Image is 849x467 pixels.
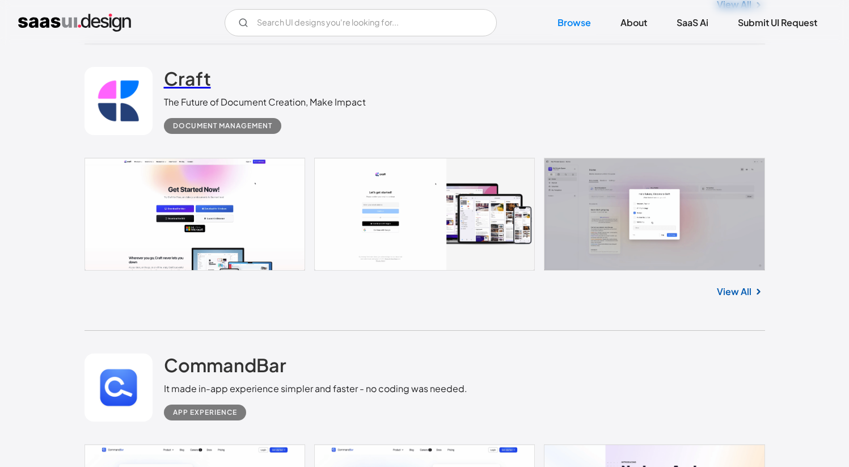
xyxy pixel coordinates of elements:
[164,95,366,109] div: The Future of Document Creation, Make Impact
[225,9,497,36] input: Search UI designs you're looking for...
[724,10,831,35] a: Submit UI Request
[173,406,237,419] div: App Experience
[663,10,722,35] a: SaaS Ai
[164,354,286,382] a: CommandBar
[18,14,131,32] a: home
[173,119,272,133] div: Document Management
[717,285,751,298] a: View All
[544,10,605,35] a: Browse
[164,354,286,376] h2: CommandBar
[225,9,497,36] form: Email Form
[164,382,467,396] div: It made in-app experience simpler and faster - no coding was needed.
[164,67,211,90] h2: Craft
[607,10,661,35] a: About
[164,67,211,95] a: Craft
